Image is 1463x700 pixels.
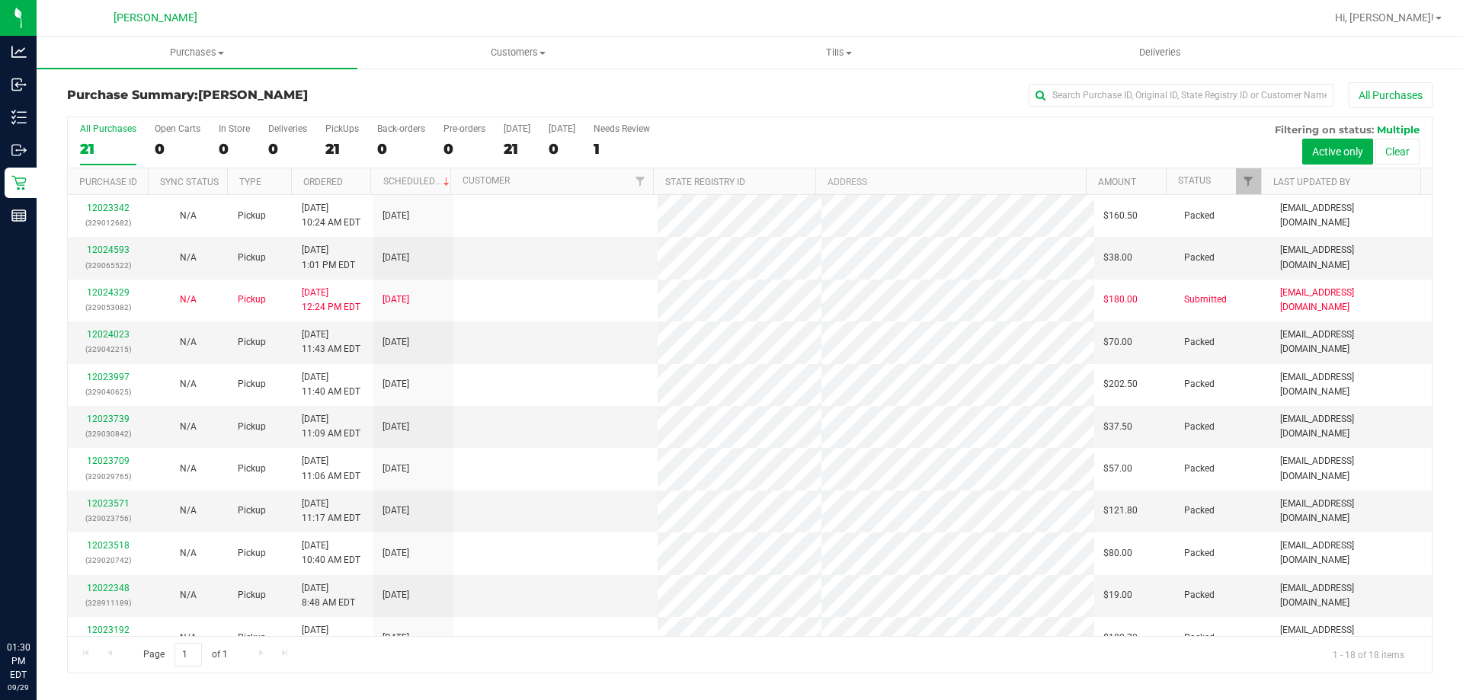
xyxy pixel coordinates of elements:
[77,427,139,441] p: (329030842)
[383,209,409,223] span: [DATE]
[1280,328,1423,356] span: [EMAIL_ADDRESS][DOMAIN_NAME]
[1103,377,1138,392] span: $202.50
[114,11,197,24] span: [PERSON_NAME]
[238,503,266,518] span: Pickup
[1280,454,1423,483] span: [EMAIL_ADDRESS][DOMAIN_NAME]
[238,292,266,307] span: Pickup
[87,329,130,340] a: 12024023
[180,631,197,645] button: N/A
[180,251,197,265] button: N/A
[1184,209,1215,223] span: Packed
[37,46,357,59] span: Purchases
[11,110,27,125] inline-svg: Inventory
[383,377,409,392] span: [DATE]
[180,377,197,392] button: N/A
[11,44,27,59] inline-svg: Analytics
[130,643,240,666] span: Page of 1
[1321,643,1417,666] span: 1 - 18 of 18 items
[77,553,139,567] p: (329020742)
[37,37,357,69] a: Purchases
[383,251,409,265] span: [DATE]
[180,588,197,603] button: N/A
[1302,139,1373,165] button: Active only
[1275,123,1374,136] span: Filtering on status:
[180,252,197,263] span: Not Applicable
[1103,251,1132,265] span: $38.00
[77,596,139,610] p: (328911189)
[87,414,130,424] a: 12023739
[1184,420,1215,434] span: Packed
[180,546,197,561] button: N/A
[180,337,197,347] span: Not Applicable
[594,123,650,134] div: Needs Review
[1103,588,1132,603] span: $19.00
[198,88,308,102] span: [PERSON_NAME]
[87,203,130,213] a: 12023342
[268,123,307,134] div: Deliveries
[302,539,360,567] span: [DATE] 10:40 AM EDT
[1184,462,1215,476] span: Packed
[303,177,343,187] a: Ordered
[7,682,30,693] p: 09/29
[1184,292,1227,307] span: Submitted
[302,581,355,610] span: [DATE] 8:48 AM EDT
[180,590,197,600] span: Not Applicable
[377,123,425,134] div: Back-orders
[160,177,219,187] a: Sync Status
[1103,335,1132,350] span: $70.00
[1103,631,1138,645] span: $182.70
[1103,462,1132,476] span: $57.00
[504,123,530,134] div: [DATE]
[1119,46,1202,59] span: Deliveries
[79,177,137,187] a: Purchase ID
[87,455,130,466] a: 12023709
[383,335,409,350] span: [DATE]
[80,123,136,134] div: All Purchases
[77,258,139,273] p: (329065522)
[1280,581,1423,610] span: [EMAIL_ADDRESS][DOMAIN_NAME]
[180,335,197,350] button: N/A
[239,177,261,187] a: Type
[87,287,130,298] a: 12024329
[383,462,409,476] span: [DATE]
[238,546,266,561] span: Pickup
[383,292,409,307] span: [DATE]
[383,588,409,603] span: [DATE]
[180,294,197,305] span: Not Applicable
[87,498,130,509] a: 12023571
[219,123,250,134] div: In Store
[504,140,530,158] div: 21
[87,372,130,382] a: 12023997
[1280,243,1423,272] span: [EMAIL_ADDRESS][DOMAIN_NAME]
[11,208,27,223] inline-svg: Reports
[302,412,360,441] span: [DATE] 11:09 AM EDT
[11,142,27,158] inline-svg: Outbound
[1103,420,1132,434] span: $37.50
[11,77,27,92] inline-svg: Inbound
[383,631,409,645] span: [DATE]
[77,300,139,315] p: (329053082)
[1273,177,1350,187] a: Last Updated By
[180,548,197,558] span: Not Applicable
[1280,497,1423,526] span: [EMAIL_ADDRESS][DOMAIN_NAME]
[180,209,197,223] button: N/A
[1184,251,1215,265] span: Packed
[77,511,139,526] p: (329023756)
[11,175,27,190] inline-svg: Retail
[1184,377,1215,392] span: Packed
[1280,539,1423,567] span: [EMAIL_ADDRESS][DOMAIN_NAME]
[1178,175,1211,186] a: Status
[1000,37,1321,69] a: Deliveries
[180,503,197,518] button: N/A
[678,37,999,69] a: Tills
[1103,292,1138,307] span: $180.00
[463,175,510,186] a: Customer
[238,462,266,476] span: Pickup
[180,462,197,476] button: N/A
[383,420,409,434] span: [DATE]
[1184,631,1215,645] span: Packed
[80,140,136,158] div: 21
[1236,168,1261,194] a: Filter
[302,454,360,483] span: [DATE] 11:06 AM EDT
[87,583,130,593] a: 12022348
